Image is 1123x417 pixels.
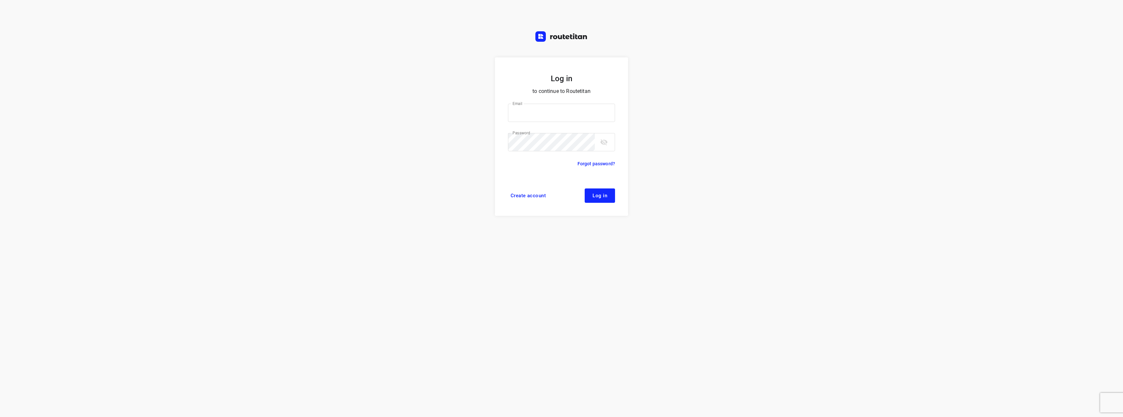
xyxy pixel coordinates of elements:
[508,87,615,96] p: to continue to Routetitan
[535,31,588,43] a: Routetitan
[508,73,615,84] h5: Log in
[585,188,615,203] button: Log in
[535,31,588,42] img: Routetitan
[577,160,615,168] a: Forgot password?
[508,188,548,203] a: Create account
[511,193,546,198] span: Create account
[597,136,610,149] button: toggle password visibility
[593,193,607,198] span: Log in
